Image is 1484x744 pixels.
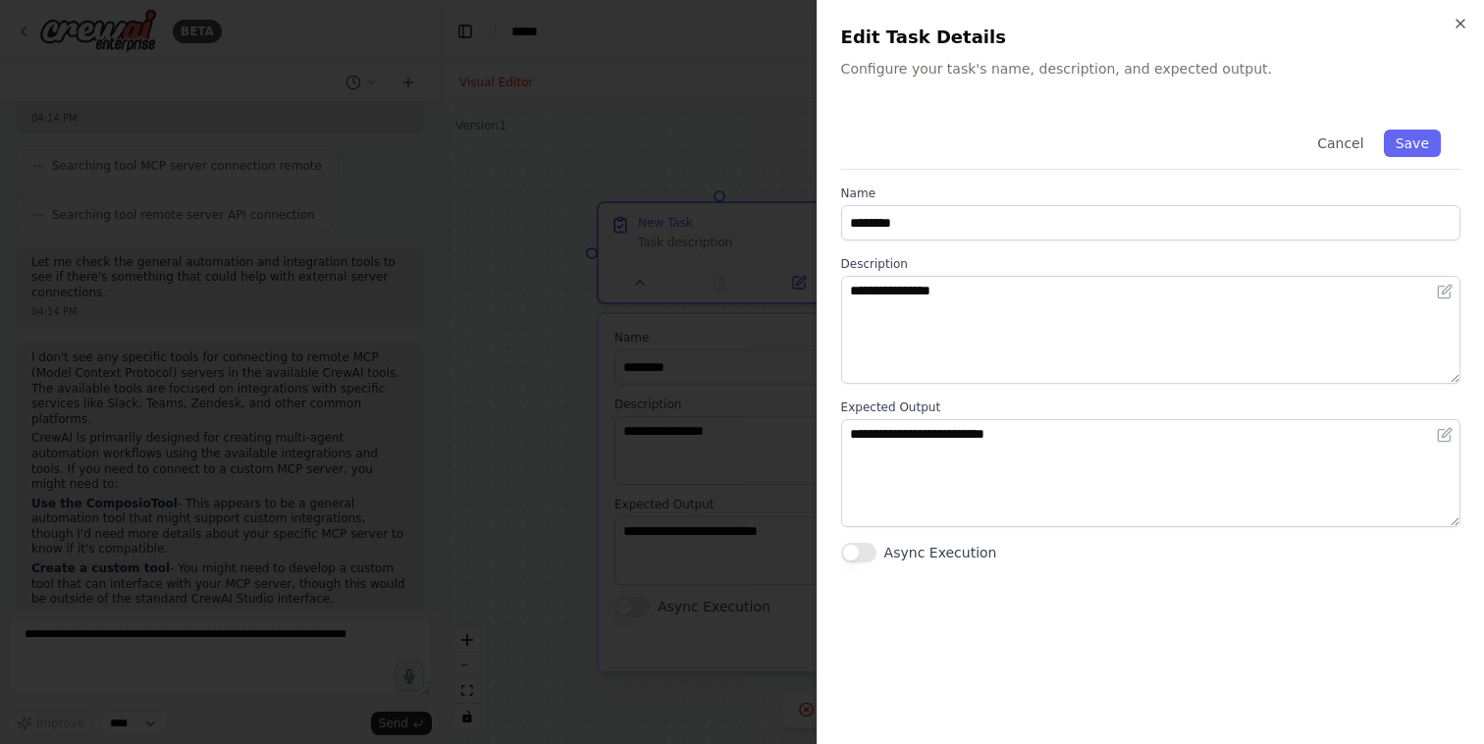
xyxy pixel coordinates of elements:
h2: Edit Task Details [841,24,1460,51]
label: Expected Output [841,399,1460,415]
p: Configure your task's name, description, and expected output. [841,59,1460,79]
label: Async Execution [884,543,997,562]
button: Save [1384,130,1441,157]
label: Name [841,186,1460,201]
button: Cancel [1305,130,1375,157]
button: Open in editor [1433,280,1457,303]
label: Description [841,256,1460,272]
button: Open in editor [1433,423,1457,447]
